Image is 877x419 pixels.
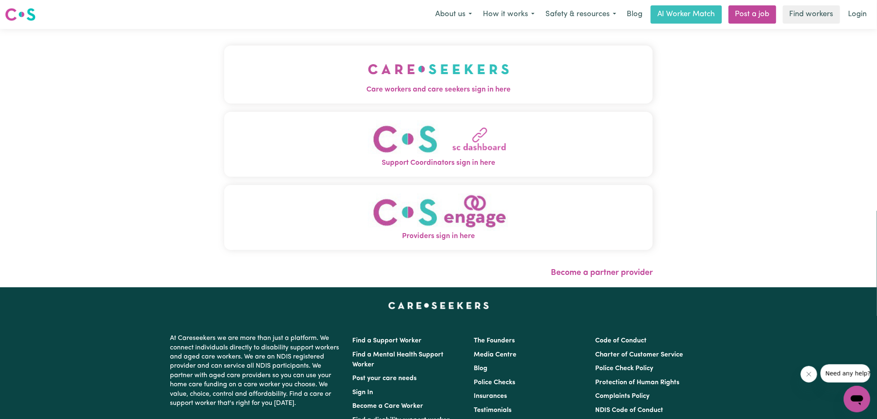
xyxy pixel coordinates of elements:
[596,337,647,344] a: Code of Conduct
[844,386,870,412] iframe: Button to launch messaging window
[5,7,36,22] img: Careseekers logo
[5,5,36,24] a: Careseekers logo
[622,5,647,24] a: Blog
[843,5,872,24] a: Login
[596,407,664,414] a: NDIS Code of Conduct
[474,379,515,386] a: Police Checks
[821,364,870,383] iframe: Message from company
[596,379,680,386] a: Protection of Human Rights
[540,6,622,23] button: Safety & resources
[596,352,683,358] a: Charter of Customer Service
[474,352,516,358] a: Media Centre
[729,5,776,24] a: Post a job
[352,352,443,368] a: Find a Mental Health Support Worker
[224,46,653,104] button: Care workers and care seekers sign in here
[352,389,373,396] a: Sign In
[224,84,653,95] span: Care workers and care seekers sign in here
[596,365,654,372] a: Police Check Policy
[224,231,653,242] span: Providers sign in here
[801,366,817,383] iframe: Close message
[651,5,722,24] a: AI Worker Match
[224,112,653,177] button: Support Coordinators sign in here
[474,393,507,400] a: Insurances
[474,365,487,372] a: Blog
[388,302,489,309] a: Careseekers home page
[224,185,653,250] button: Providers sign in here
[474,337,515,344] a: The Founders
[352,375,417,382] a: Post your care needs
[477,6,540,23] button: How it works
[5,6,50,12] span: Need any help?
[170,330,342,411] p: At Careseekers we are more than just a platform. We connect individuals directly to disability su...
[551,269,653,277] a: Become a partner provider
[474,407,511,414] a: Testimonials
[352,337,422,344] a: Find a Support Worker
[352,403,423,409] a: Become a Care Worker
[783,5,840,24] a: Find workers
[430,6,477,23] button: About us
[224,158,653,169] span: Support Coordinators sign in here
[596,393,650,400] a: Complaints Policy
